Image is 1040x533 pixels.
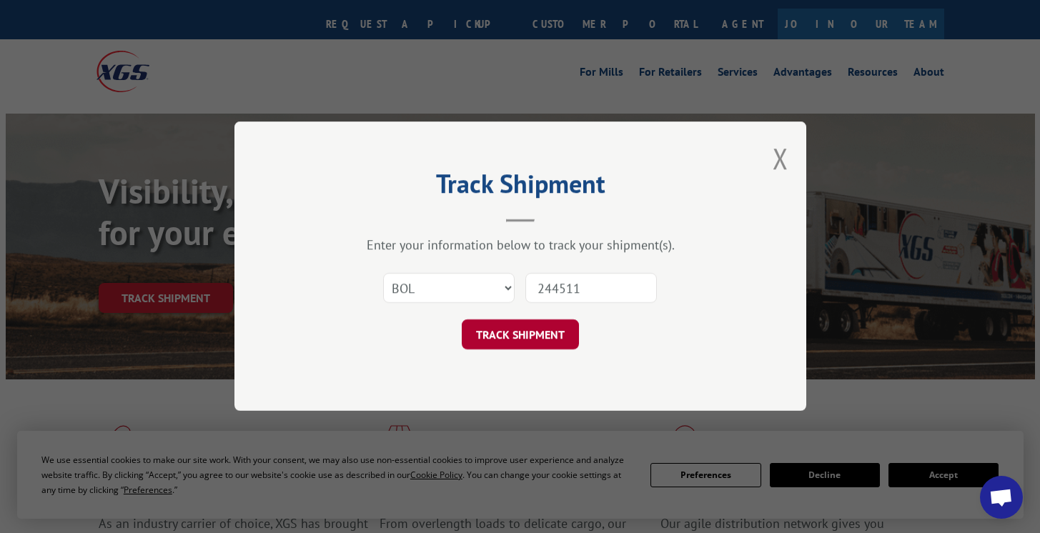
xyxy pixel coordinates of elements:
button: TRACK SHIPMENT [462,320,579,350]
h2: Track Shipment [306,174,735,201]
button: Close modal [773,139,788,177]
div: Enter your information below to track your shipment(s). [306,237,735,254]
input: Number(s) [525,274,657,304]
div: Open chat [980,476,1023,519]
